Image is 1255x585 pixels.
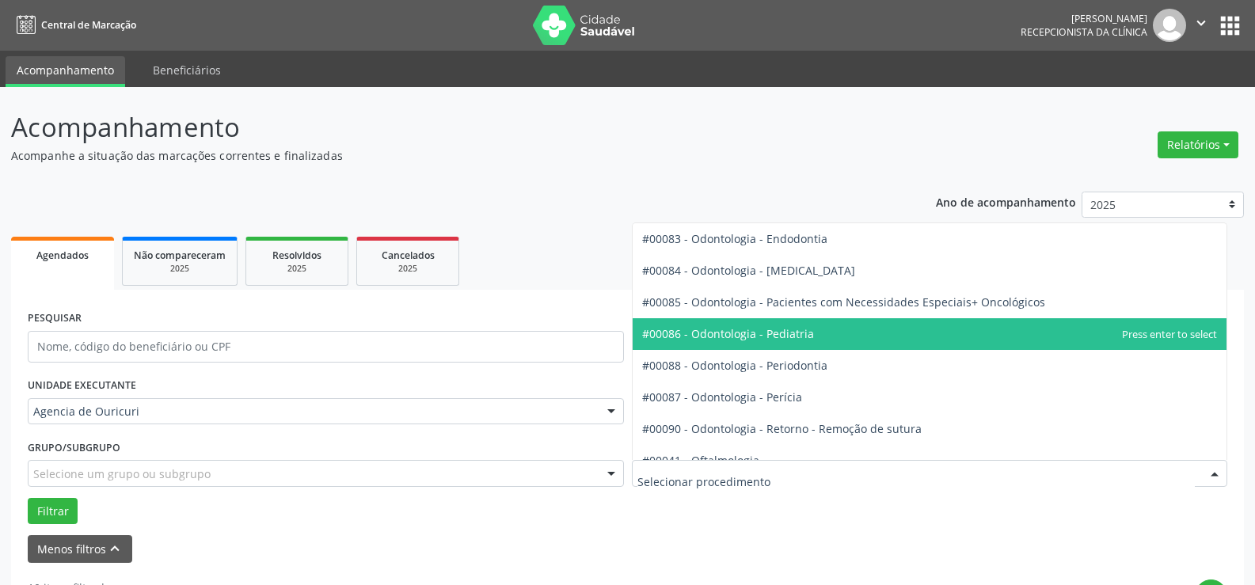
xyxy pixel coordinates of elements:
[134,263,226,275] div: 2025
[257,263,337,275] div: 2025
[272,249,321,262] span: Resolvidos
[1192,14,1210,32] i: 
[28,498,78,525] button: Filtrar
[36,249,89,262] span: Agendados
[382,249,435,262] span: Cancelados
[1158,131,1238,158] button: Relatórios
[28,374,136,398] label: UNIDADE EXECUTANTE
[1153,9,1186,42] img: img
[134,249,226,262] span: Não compareceram
[28,435,120,460] label: Grupo/Subgrupo
[28,331,624,363] input: Nome, código do beneficiário ou CPF
[637,465,1196,497] input: Selecionar procedimento
[28,306,82,331] label: PESQUISAR
[642,358,827,373] span: #00088 - Odontologia - Periodontia
[642,326,814,341] span: #00086 - Odontologia - Pediatria
[6,56,125,87] a: Acompanhamento
[11,108,874,147] p: Acompanhamento
[642,294,1045,310] span: #00085 - Odontologia - Pacientes com Necessidades Especiais+ Oncológicos
[642,421,922,436] span: #00090 - Odontologia - Retorno - Remoção de sutura
[642,389,802,405] span: #00087 - Odontologia - Perícia
[1021,25,1147,39] span: Recepcionista da clínica
[11,12,136,38] a: Central de Marcação
[936,192,1076,211] p: Ano de acompanhamento
[1021,12,1147,25] div: [PERSON_NAME]
[28,535,132,563] button: Menos filtroskeyboard_arrow_up
[368,263,447,275] div: 2025
[1216,12,1244,40] button: apps
[142,56,232,84] a: Beneficiários
[33,404,591,420] span: Agencia de Ouricuri
[33,465,211,482] span: Selecione um grupo ou subgrupo
[106,540,124,557] i: keyboard_arrow_up
[11,147,874,164] p: Acompanhe a situação das marcações correntes e finalizadas
[642,453,759,468] span: #00041 - Oftalmologia
[1186,9,1216,42] button: 
[642,231,827,246] span: #00083 - Odontologia - Endodontia
[41,18,136,32] span: Central de Marcação
[642,263,855,278] span: #00084 - Odontologia - [MEDICAL_DATA]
